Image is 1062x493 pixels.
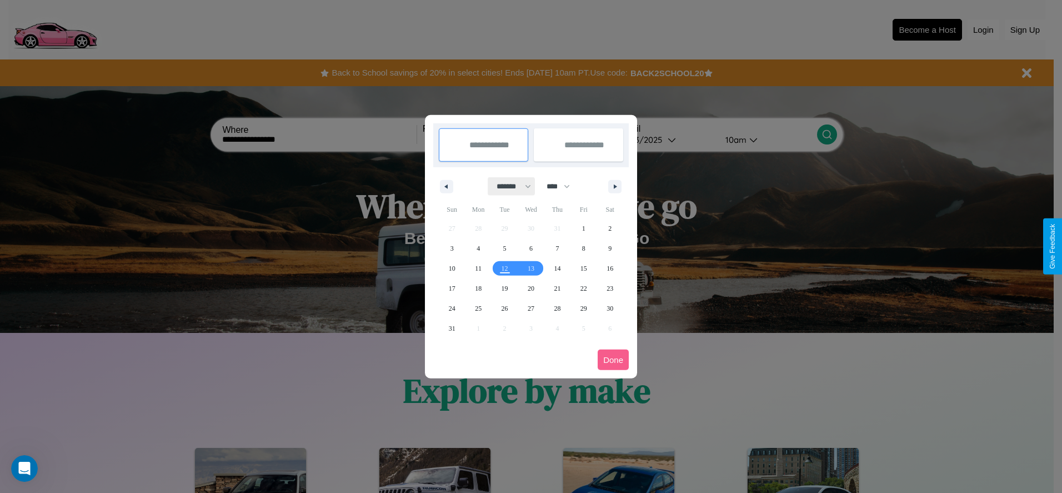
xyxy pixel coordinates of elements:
button: 26 [492,298,518,318]
span: 17 [449,278,455,298]
span: 26 [502,298,508,318]
span: 24 [449,298,455,318]
button: 11 [465,258,491,278]
span: Fri [570,201,597,218]
span: 12 [502,258,508,278]
span: 14 [554,258,560,278]
button: 21 [544,278,570,298]
span: 29 [580,298,587,318]
span: 30 [607,298,613,318]
span: 6 [529,238,533,258]
button: 19 [492,278,518,298]
span: 5 [503,238,507,258]
span: Sat [597,201,623,218]
button: 3 [439,238,465,258]
button: 24 [439,298,465,318]
button: 7 [544,238,570,258]
span: 19 [502,278,508,298]
button: 31 [439,318,465,338]
button: 15 [570,258,597,278]
span: 28 [554,298,560,318]
button: 27 [518,298,544,318]
span: Wed [518,201,544,218]
span: Mon [465,201,491,218]
span: 1 [582,218,585,238]
button: 6 [518,238,544,258]
iframe: Intercom live chat [11,455,38,482]
button: 16 [597,258,623,278]
button: 4 [465,238,491,258]
span: 16 [607,258,613,278]
span: Sun [439,201,465,218]
button: 1 [570,218,597,238]
button: 22 [570,278,597,298]
span: 13 [528,258,534,278]
button: 17 [439,278,465,298]
button: 14 [544,258,570,278]
span: 3 [450,238,454,258]
button: 25 [465,298,491,318]
button: 9 [597,238,623,258]
div: Give Feedback [1049,224,1056,269]
span: 31 [449,318,455,338]
button: 2 [597,218,623,238]
button: 20 [518,278,544,298]
span: 22 [580,278,587,298]
span: 18 [475,278,482,298]
button: 12 [492,258,518,278]
button: 10 [439,258,465,278]
button: 30 [597,298,623,318]
span: 7 [555,238,559,258]
span: 27 [528,298,534,318]
button: 28 [544,298,570,318]
span: 23 [607,278,613,298]
span: 25 [475,298,482,318]
span: 21 [554,278,560,298]
span: Tue [492,201,518,218]
span: 15 [580,258,587,278]
button: 8 [570,238,597,258]
button: 5 [492,238,518,258]
span: 9 [608,238,612,258]
span: 10 [449,258,455,278]
button: 29 [570,298,597,318]
span: Thu [544,201,570,218]
span: 4 [477,238,480,258]
button: 13 [518,258,544,278]
span: 8 [582,238,585,258]
button: 18 [465,278,491,298]
span: 11 [475,258,482,278]
span: 2 [608,218,612,238]
button: 23 [597,278,623,298]
button: Done [598,350,629,370]
span: 20 [528,278,534,298]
